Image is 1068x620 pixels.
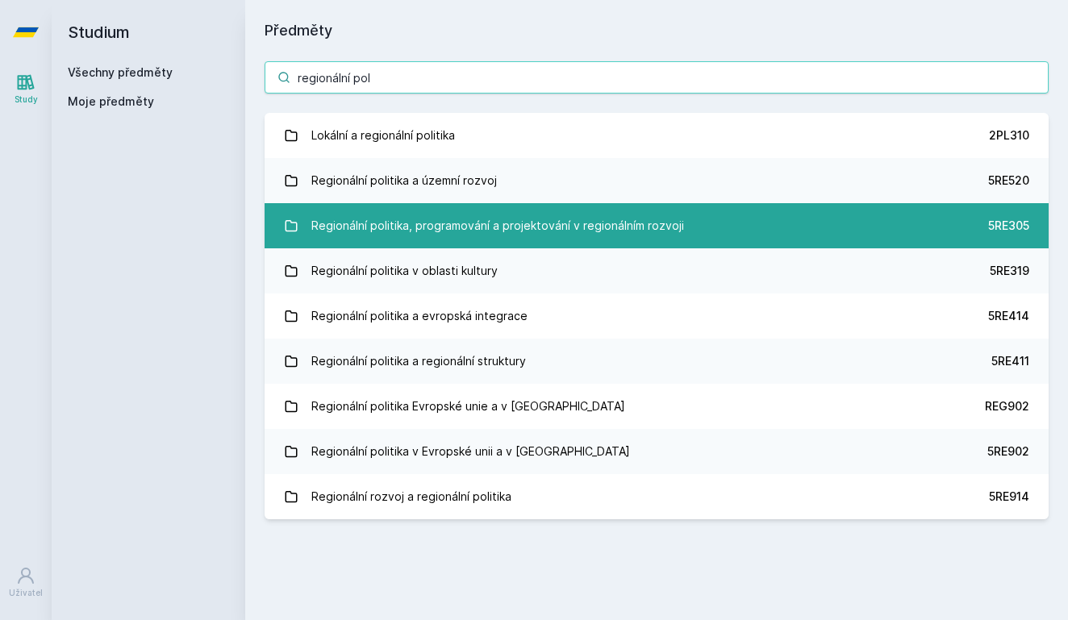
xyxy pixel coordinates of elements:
[265,19,1049,42] h1: Předměty
[311,300,528,332] div: Regionální politika a evropská integrace
[265,339,1049,384] a: Regionální politika a regionální struktury 5RE411
[311,435,630,468] div: Regionální politika v Evropské unii a v [GEOGRAPHIC_DATA]
[265,429,1049,474] a: Regionální politika v Evropské unii a v [GEOGRAPHIC_DATA] 5RE902
[3,558,48,607] a: Uživatel
[15,94,38,106] div: Study
[68,65,173,79] a: Všechny předměty
[265,248,1049,293] a: Regionální politika v oblasti kultury 5RE319
[265,474,1049,519] a: Regionální rozvoj a regionální politika 5RE914
[311,210,684,242] div: Regionální politika, programování a projektování v regionálním rozvoji
[311,390,625,422] div: Regionální politika Evropské unie a v [GEOGRAPHIC_DATA]
[988,218,1029,234] div: 5RE305
[9,587,43,599] div: Uživatel
[311,481,511,513] div: Regionální rozvoj a regionální politika
[989,489,1029,505] div: 5RE914
[988,173,1029,189] div: 5RE520
[990,263,1029,279] div: 5RE319
[265,203,1049,248] a: Regionální politika, programování a projektování v regionálním rozvoji 5RE305
[265,293,1049,339] a: Regionální politika a evropská integrace 5RE414
[265,61,1049,94] input: Název nebo ident předmětu…
[68,94,154,110] span: Moje předměty
[311,255,498,287] div: Regionální politika v oblasti kultury
[265,158,1049,203] a: Regionální politika a územní rozvoj 5RE520
[988,308,1029,324] div: 5RE414
[311,345,526,377] div: Regionální politika a regionální struktury
[985,398,1029,414] div: REG902
[311,164,497,197] div: Regionální politika a územní rozvoj
[989,127,1029,144] div: 2PL310
[311,119,455,152] div: Lokální a regionální politika
[987,443,1029,460] div: 5RE902
[265,113,1049,158] a: Lokální a regionální politika 2PL310
[3,64,48,114] a: Study
[991,353,1029,369] div: 5RE411
[265,384,1049,429] a: Regionální politika Evropské unie a v [GEOGRAPHIC_DATA] REG902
